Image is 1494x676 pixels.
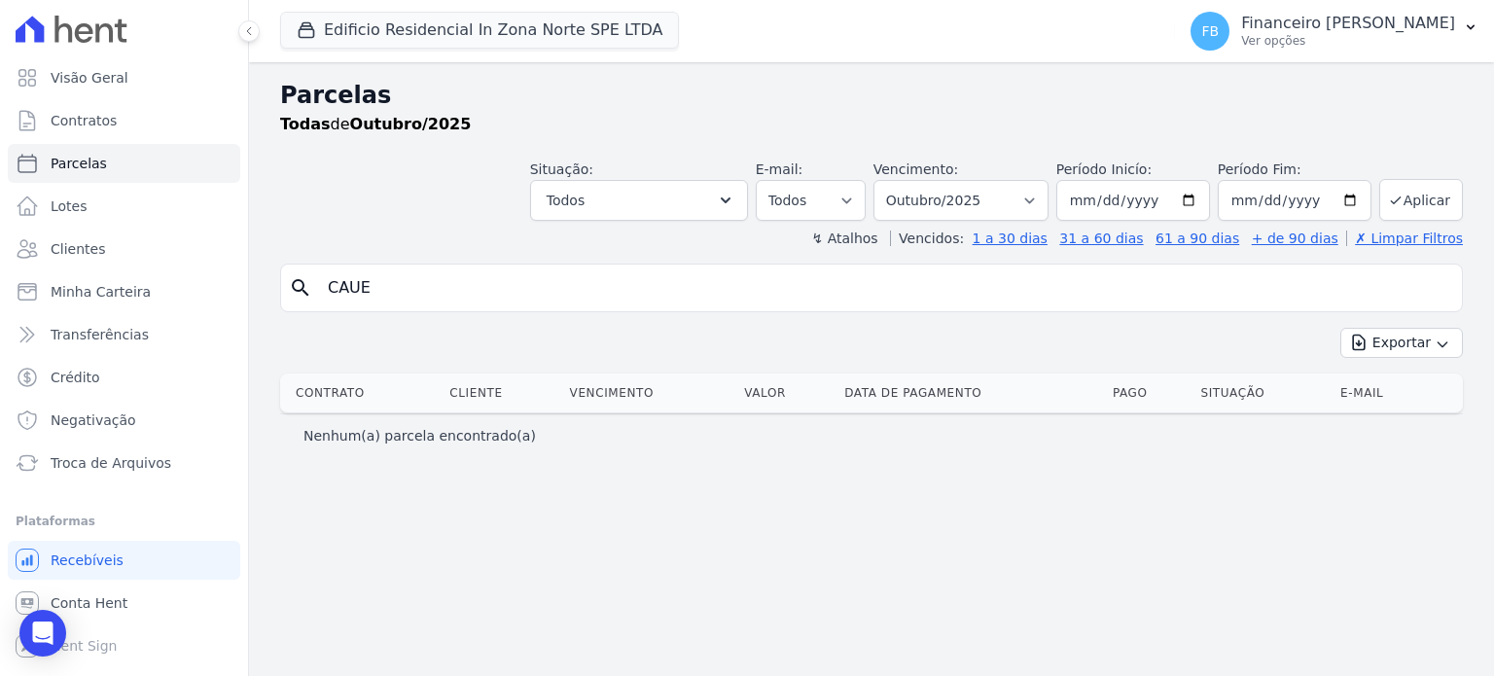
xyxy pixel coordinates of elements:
h2: Parcelas [280,78,1463,113]
label: Situação: [530,161,593,177]
span: Conta Hent [51,593,127,613]
th: Situação [1192,374,1333,412]
button: Aplicar [1379,179,1463,221]
label: ↯ Atalhos [811,231,877,246]
label: Período Inicío: [1056,161,1152,177]
button: FB Financeiro [PERSON_NAME] Ver opções [1175,4,1494,58]
a: Negativação [8,401,240,440]
span: Contratos [51,111,117,130]
span: Lotes [51,196,88,216]
div: Open Intercom Messenger [19,610,66,657]
a: Troca de Arquivos [8,444,240,482]
th: Valor [736,374,836,412]
a: Visão Geral [8,58,240,97]
th: Contrato [280,374,442,412]
label: Vencidos: [890,231,964,246]
a: Clientes [8,230,240,268]
div: Plataformas [16,510,232,533]
span: Minha Carteira [51,282,151,302]
span: Parcelas [51,154,107,173]
strong: Todas [280,115,331,133]
a: Transferências [8,315,240,354]
a: Parcelas [8,144,240,183]
a: Conta Hent [8,584,240,623]
p: Financeiro [PERSON_NAME] [1241,14,1455,33]
a: 61 a 90 dias [1156,231,1239,246]
th: Pago [1105,374,1193,412]
span: Todos [547,189,585,212]
span: Recebíveis [51,551,124,570]
label: E-mail: [756,161,803,177]
th: Vencimento [562,374,737,412]
button: Edificio Residencial In Zona Norte SPE LTDA [280,12,679,49]
th: E-mail [1333,374,1436,412]
label: Período Fim: [1218,160,1371,180]
a: Crédito [8,358,240,397]
th: Data de Pagamento [836,374,1105,412]
th: Cliente [442,374,561,412]
p: de [280,113,471,136]
a: Lotes [8,187,240,226]
span: Crédito [51,368,100,387]
button: Todos [530,180,748,221]
span: Clientes [51,239,105,259]
span: Troca de Arquivos [51,453,171,473]
button: Exportar [1340,328,1463,358]
span: Negativação [51,410,136,430]
span: Transferências [51,325,149,344]
p: Nenhum(a) parcela encontrado(a) [303,426,536,445]
p: Ver opções [1241,33,1455,49]
a: ✗ Limpar Filtros [1346,231,1463,246]
strong: Outubro/2025 [350,115,472,133]
input: Buscar por nome do lote ou do cliente [316,268,1454,307]
a: Recebíveis [8,541,240,580]
span: Visão Geral [51,68,128,88]
i: search [289,276,312,300]
label: Vencimento: [873,161,958,177]
a: Contratos [8,101,240,140]
a: 1 a 30 dias [973,231,1048,246]
span: FB [1201,24,1219,38]
a: + de 90 dias [1252,231,1338,246]
a: 31 a 60 dias [1059,231,1143,246]
a: Minha Carteira [8,272,240,311]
